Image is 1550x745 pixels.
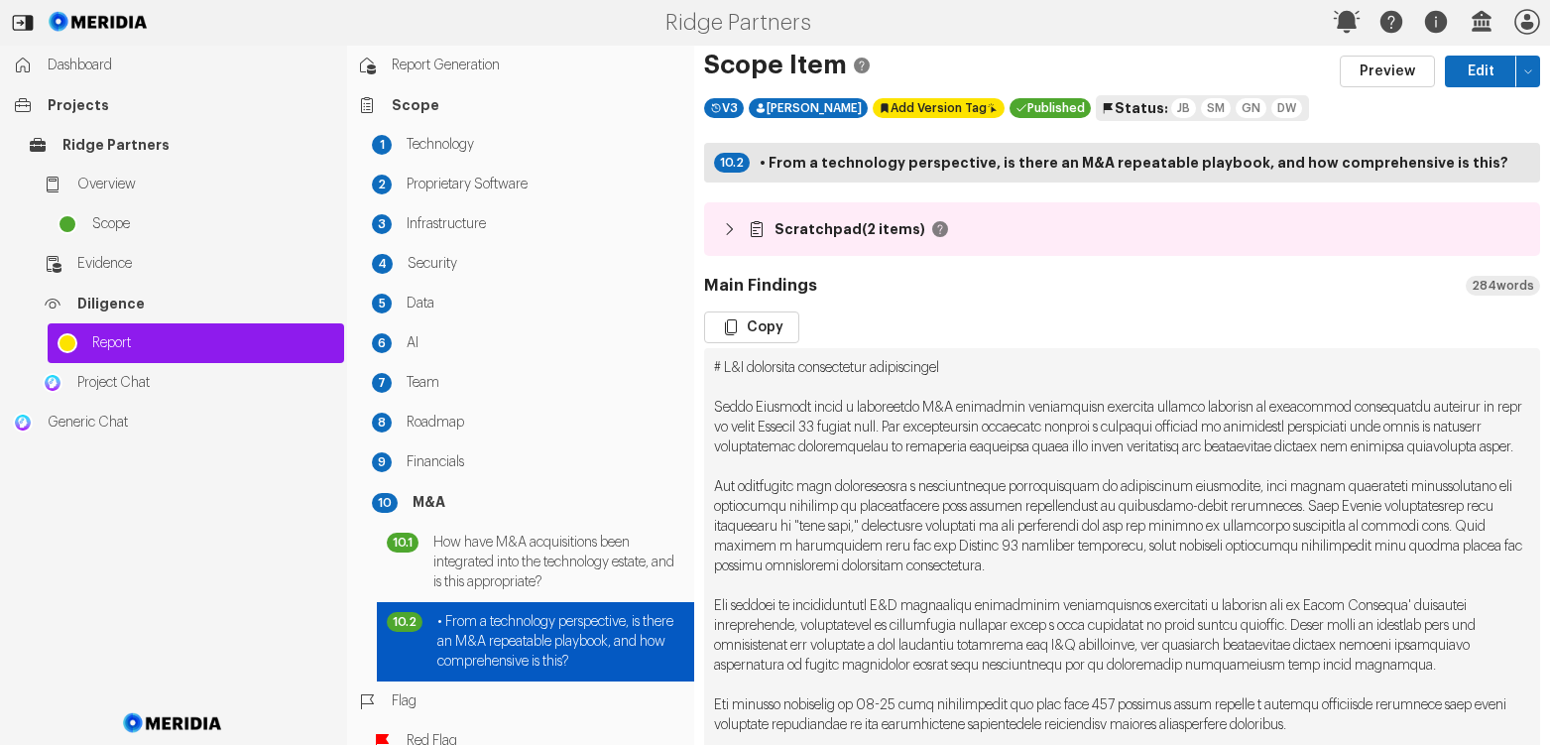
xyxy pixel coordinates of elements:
div: SM [1201,98,1231,118]
span: Security [408,254,684,274]
span: How have M&A acquisitions been integrated into the technology estate, and is this appropriate? [433,533,684,592]
div: GN [1236,98,1266,118]
a: Ridge Partners [18,125,344,165]
span: Team [407,373,684,393]
div: 284 words [1466,276,1540,296]
div: By David Wicks on 21/08/2025, 15:46:19 [1010,98,1091,118]
div: 7 [372,373,392,393]
span: Scope [92,214,334,234]
strong: • From a technology perspective, is there an M&A repeatable playbook, and how comprehensive is this? [760,153,1508,173]
div: V 3 [704,98,744,118]
span: AI [407,333,684,353]
a: Evidence [33,244,344,284]
a: Report [48,323,344,363]
a: Project ChatProject Chat [33,363,344,403]
img: Generic Chat [13,413,33,433]
span: Scope [392,95,684,115]
div: 1 [372,135,392,155]
div: 4 [372,254,393,274]
div: 5 [372,294,392,313]
a: Diligence [33,284,344,323]
a: Dashboard [3,46,344,85]
span: Evidence [77,254,334,274]
h1: Scope Item [704,56,877,75]
span: Financials [407,452,684,472]
h3: Main Findings [704,276,1540,296]
span: Roadmap [407,413,684,433]
div: JB [1171,98,1196,118]
span: • From a technology perspective, is there an M&A repeatable playbook, and how comprehensive is this? [437,612,684,672]
a: Generic ChatGeneric Chat [3,403,344,442]
button: Edit [1445,56,1516,87]
span: Proprietary Software [407,175,684,194]
span: Technology [407,135,684,155]
span: Report Generation [392,56,684,75]
div: 2 [372,175,392,194]
button: Copy [704,311,799,343]
span: Status: [1115,98,1168,118]
span: Data [407,294,684,313]
div: 9 [372,452,392,472]
img: Project Chat [43,373,62,393]
div: 8 [372,413,392,433]
span: Dashboard [48,56,334,75]
div: 10.2 [387,612,422,632]
span: M&A [413,492,684,513]
span: Report [92,333,334,353]
span: Projects [48,95,334,115]
div: 6 [372,333,392,353]
span: Overview [77,175,334,194]
span: Diligence [77,294,334,313]
div: 3 [372,214,392,234]
button: Scratchpad(2 items) [709,207,1535,251]
div: 10.1 [387,533,418,553]
div: 10 [372,493,398,513]
div: DW [1271,98,1302,118]
strong: Scratchpad (2 items) [775,219,925,239]
a: Projects [3,85,344,125]
span: Infrastructure [407,214,684,234]
span: Ridge Partners [62,135,334,155]
button: Edit [1516,56,1540,87]
span: Generic Chat [48,413,334,433]
div: 10.2 [714,153,750,173]
img: Meridia Logo [120,701,226,745]
a: Scope [48,204,344,244]
a: Overview [33,165,344,204]
button: Preview [1340,56,1435,87]
span: Flag [392,691,684,711]
div: [PERSON_NAME] [749,98,868,118]
div: Click to add version tag [873,98,1005,118]
span: Project Chat [77,373,334,393]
